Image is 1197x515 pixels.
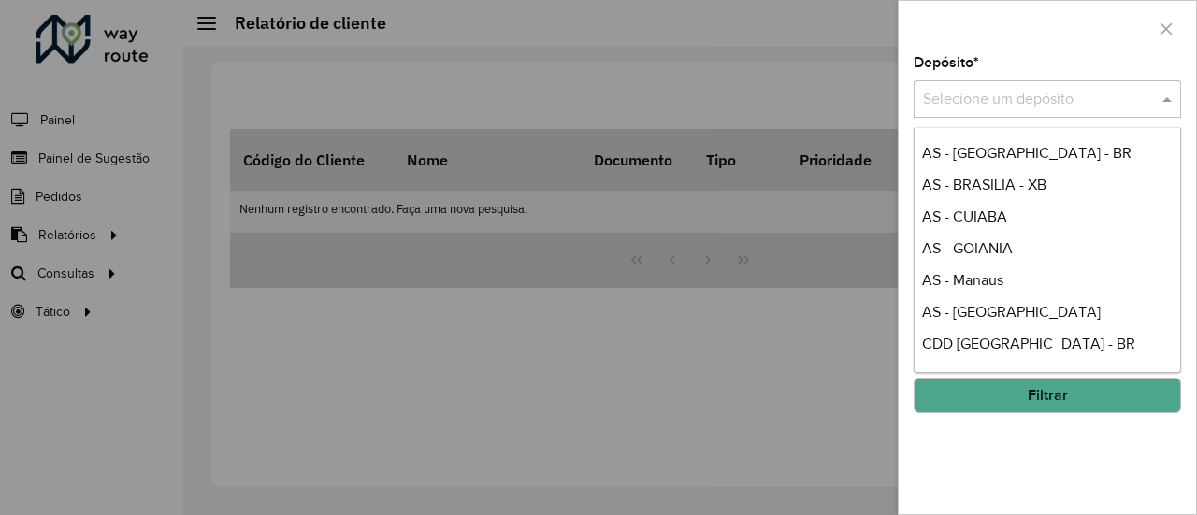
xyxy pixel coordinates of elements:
[922,272,1003,288] span: AS - Manaus
[922,145,1132,161] span: AS - [GEOGRAPHIC_DATA] - BR
[914,127,1182,373] ng-dropdown-panel: Options list
[922,177,1046,193] span: AS - BRASILIA - XB
[922,304,1101,320] span: AS - [GEOGRAPHIC_DATA]
[922,240,1013,256] span: AS - GOIANIA
[922,336,1135,351] span: CDD [GEOGRAPHIC_DATA] - BR
[914,51,979,74] label: Depósito
[922,208,1007,224] span: AS - CUIABA
[914,378,1181,413] button: Filtrar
